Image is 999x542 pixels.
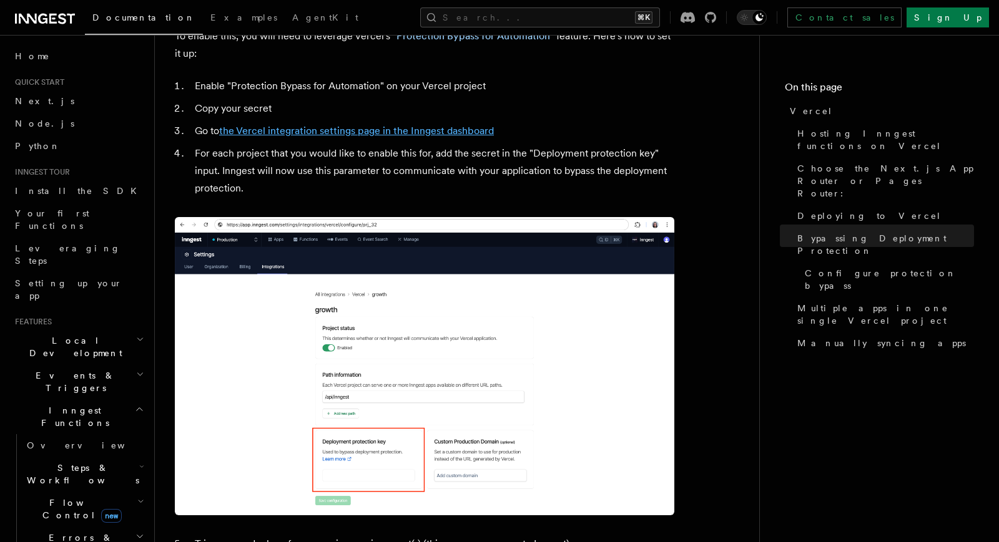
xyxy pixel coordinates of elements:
[15,208,89,231] span: Your first Functions
[635,11,652,24] kbd: ⌘K
[175,27,674,62] p: To enable this, you will need to leverage Vercel's " " feature. Here's how to set it up:
[790,105,833,117] span: Vercel
[792,205,974,227] a: Deploying to Vercel
[10,77,64,87] span: Quick start
[191,77,674,95] li: Enable "Protection Bypass for Automation" on your Vercel project
[10,237,147,272] a: Leveraging Steps
[191,145,674,197] li: For each project that you would like to enable this for, add the secret in the "Deployment protec...
[22,434,147,457] a: Overview
[10,404,135,429] span: Inngest Functions
[15,278,122,301] span: Setting up your app
[10,334,136,359] span: Local Development
[15,119,74,128] span: Node.js
[10,272,147,307] a: Setting up your app
[10,135,147,157] a: Python
[210,12,277,22] span: Examples
[792,332,974,354] a: Manually syncing apps
[10,329,147,364] button: Local Development
[10,90,147,112] a: Next.js
[907,7,989,27] a: Sign Up
[10,180,147,202] a: Install the SDK
[175,217,674,515] img: A Vercel protection bypass secret added in the Inngest dashboard
[219,125,494,137] a: the Vercel integration settings page in the Inngest dashboard
[285,4,366,34] a: AgentKit
[27,440,155,450] span: Overview
[85,4,203,35] a: Documentation
[101,509,122,523] span: new
[10,369,136,394] span: Events & Triggers
[800,262,974,297] a: Configure protection bypass
[15,243,121,266] span: Leveraging Steps
[10,202,147,237] a: Your first Functions
[396,30,550,42] a: Protection Bypass for Automation
[797,210,942,222] span: Deploying to Vercel
[203,4,285,34] a: Examples
[797,302,974,327] span: Multiple apps in one single Vercel project
[22,491,147,526] button: Flow Controlnew
[797,162,974,200] span: Choose the Next.js App Router or Pages Router:
[15,141,61,151] span: Python
[10,317,52,327] span: Features
[797,337,966,349] span: Manually syncing apps
[792,297,974,332] a: Multiple apps in one single Vercel project
[785,80,974,100] h4: On this page
[15,96,74,106] span: Next.js
[191,100,674,117] li: Copy your secret
[420,7,660,27] button: Search...⌘K
[191,122,674,140] li: Go to
[792,122,974,157] a: Hosting Inngest functions on Vercel
[22,496,137,521] span: Flow Control
[10,112,147,135] a: Node.js
[10,45,147,67] a: Home
[797,127,974,152] span: Hosting Inngest functions on Vercel
[805,267,974,292] span: Configure protection bypass
[737,10,767,25] button: Toggle dark mode
[15,50,50,62] span: Home
[10,167,70,177] span: Inngest tour
[785,100,974,122] a: Vercel
[92,12,195,22] span: Documentation
[787,7,902,27] a: Contact sales
[22,462,139,486] span: Steps & Workflows
[792,157,974,205] a: Choose the Next.js App Router or Pages Router:
[792,227,974,262] a: Bypassing Deployment Protection
[797,232,974,257] span: Bypassing Deployment Protection
[292,12,358,22] span: AgentKit
[10,399,147,434] button: Inngest Functions
[10,364,147,399] button: Events & Triggers
[15,186,144,196] span: Install the SDK
[22,457,147,491] button: Steps & Workflows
